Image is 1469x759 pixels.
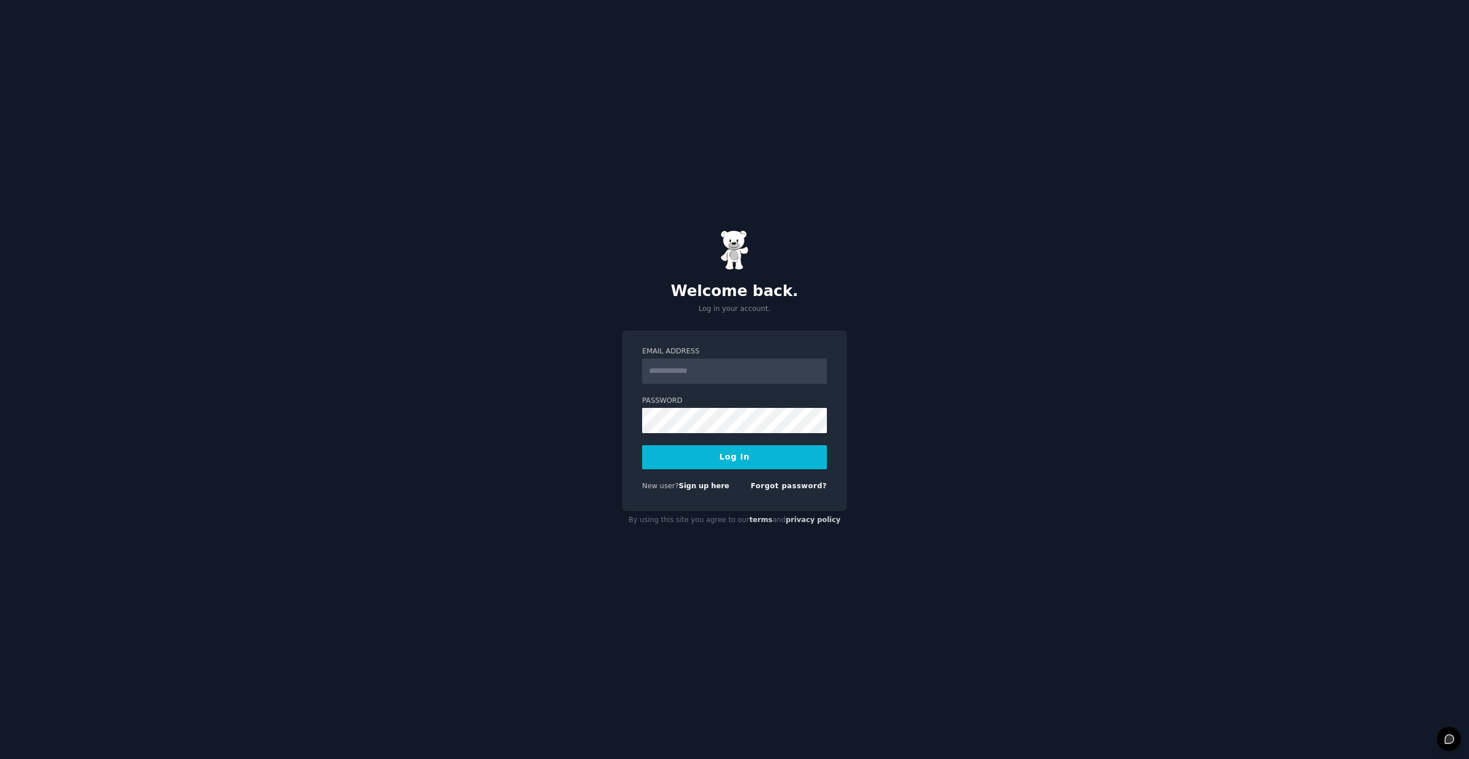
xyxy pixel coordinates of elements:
[751,482,827,490] a: Forgot password?
[622,304,847,314] p: Log in your account.
[720,230,749,270] img: Gummy Bear
[786,516,841,524] a: privacy policy
[642,445,827,469] button: Log In
[642,396,827,406] label: Password
[642,347,827,357] label: Email Address
[749,516,772,524] a: terms
[642,482,679,490] span: New user?
[622,511,847,530] div: By using this site you agree to our and
[679,482,729,490] a: Sign up here
[622,282,847,301] h2: Welcome back.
